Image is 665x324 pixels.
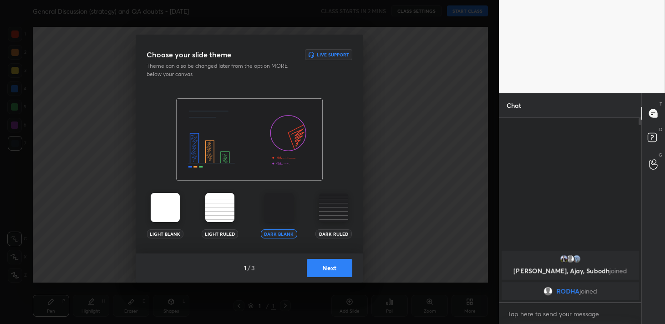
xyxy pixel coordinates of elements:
[499,249,641,302] div: grid
[660,101,662,107] p: T
[507,267,634,274] p: [PERSON_NAME], Ajay, Subodh
[609,266,627,275] span: joined
[566,254,575,263] img: default.png
[559,254,569,263] img: thumbnail.jpg
[572,254,581,263] img: thumbnail.jpg
[147,49,231,60] h3: Choose your slide theme
[579,288,597,295] span: joined
[147,229,183,238] div: Light Blank
[659,152,662,158] p: G
[319,193,348,222] img: darkRuledTheme.359fb5fd.svg
[251,263,255,273] h4: 3
[151,193,180,222] img: lightTheme.5bb83c5b.svg
[317,52,349,57] h6: Live Support
[176,98,323,181] img: darkThemeBanner.f801bae7.svg
[543,287,553,296] img: default.png
[248,263,250,273] h4: /
[499,93,528,117] p: Chat
[264,193,294,222] img: darkTheme.aa1caeba.svg
[307,259,352,277] button: Next
[147,62,294,78] p: Theme can also be changed later from the option MORE below your canvas
[659,126,662,133] p: D
[202,229,238,238] div: Light Ruled
[261,229,297,238] div: Dark Blank
[556,288,579,295] span: RODHA
[205,193,234,222] img: lightRuledTheme.002cd57a.svg
[315,229,352,238] div: Dark Ruled
[244,263,247,273] h4: 1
